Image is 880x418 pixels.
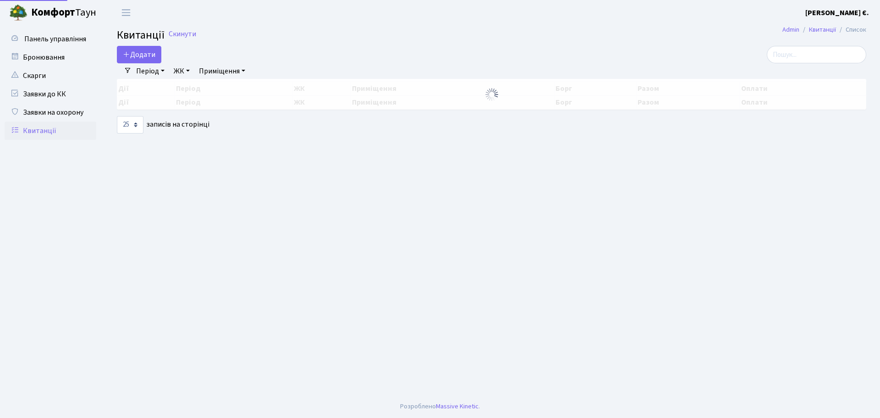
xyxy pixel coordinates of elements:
a: Квитанції [809,25,836,34]
a: ЖК [170,63,193,79]
button: Переключити навігацію [115,5,137,20]
a: Скинути [169,30,196,39]
input: Пошук... [767,46,866,63]
span: Таун [31,5,96,21]
a: Заявки до КК [5,85,96,103]
a: Приміщення [195,63,249,79]
img: logo.png [9,4,27,22]
span: Додати [123,50,155,60]
a: [PERSON_NAME] Є. [805,7,869,18]
img: Обробка... [484,87,499,102]
a: Massive Kinetic [436,401,478,411]
select: записів на сторінці [117,116,143,134]
a: Період [132,63,168,79]
a: Admin [782,25,799,34]
a: Бронювання [5,48,96,67]
span: Панель управління [24,34,86,44]
div: Розроблено . [400,401,480,412]
a: Панель управління [5,30,96,48]
b: Комфорт [31,5,75,20]
b: [PERSON_NAME] Є. [805,8,869,18]
label: записів на сторінці [117,116,209,134]
a: Квитанції [5,122,96,140]
a: Скарги [5,67,96,85]
a: Додати [117,46,161,63]
a: Заявки на охорону [5,103,96,122]
li: Список [836,25,866,35]
nav: breadcrumb [769,20,880,39]
span: Квитанції [117,27,165,43]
